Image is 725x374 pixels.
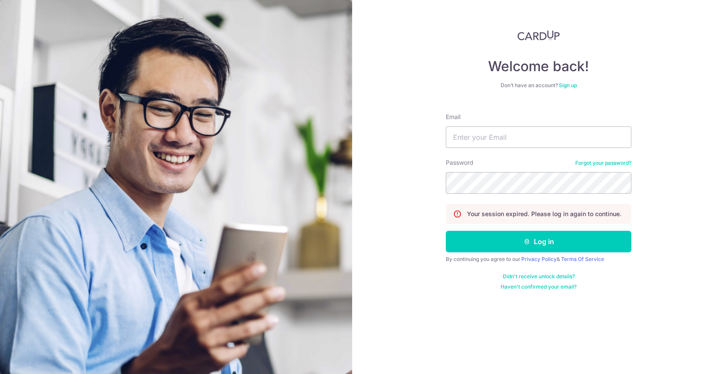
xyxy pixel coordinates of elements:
[559,82,577,88] a: Sign up
[446,82,631,89] div: Don’t have an account?
[517,30,560,41] img: CardUp Logo
[501,283,577,290] a: Haven't confirmed your email?
[575,160,631,167] a: Forgot your password?
[446,231,631,252] button: Log in
[446,158,473,167] label: Password
[561,256,604,262] a: Terms Of Service
[503,273,575,280] a: Didn't receive unlock details?
[446,256,631,263] div: By continuing you agree to our &
[467,210,621,218] p: Your session expired. Please log in again to continue.
[446,58,631,75] h4: Welcome back!
[446,113,460,121] label: Email
[446,126,631,148] input: Enter your Email
[521,256,557,262] a: Privacy Policy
